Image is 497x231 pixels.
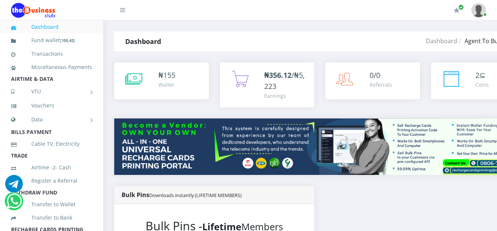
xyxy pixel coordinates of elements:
a: ₦356.12/₦5,223 Earnings [220,62,315,107]
div: ⊆ [475,70,489,81]
div: Coins [475,81,489,89]
img: User [471,3,486,17]
strong: Dashboard [125,37,161,46]
a: Transfer to Wallet [11,196,92,213]
a: Dashboard [426,37,457,45]
span: 0/0 [370,70,380,80]
a: Transactions [11,45,92,62]
div: Referrals [370,81,392,89]
a: ₦155 Wallet [114,62,209,99]
span: /₦5,223 [264,70,305,91]
a: Vouchers [11,97,92,114]
small: Downloads instantly (LIFETIME MEMBERS) [149,192,242,199]
a: Register a Referral [11,172,92,189]
a: Chat for support [5,180,23,193]
div: ₦ [158,70,175,81]
strong: Bulk Pins [122,191,242,199]
a: Miscellaneous Payments [11,59,92,76]
a: Data [11,110,92,129]
a: 0/0 Referrals [325,62,420,99]
div: Wallet [158,81,175,89]
a: Airtime -2- Cash [11,159,92,176]
b: ₦356.12 [264,70,291,80]
span: 155 [163,70,175,80]
span: 2 [475,70,479,80]
a: Fund wallet[155.42] [11,32,92,49]
div: Earnings [264,92,307,100]
a: Chat for support [7,198,22,210]
a: Cable TV, Electricity [11,135,92,152]
a: Dashboard [11,18,92,35]
small: [ ] [60,38,75,43]
i: Renew/Upgrade Subscription [454,7,459,13]
img: Logo [11,3,55,18]
span: Renew/Upgrade Subscription [458,4,464,10]
a: VTU [11,82,92,101]
b: 155.42 [62,38,74,43]
a: Transfer to Bank [11,209,92,226]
